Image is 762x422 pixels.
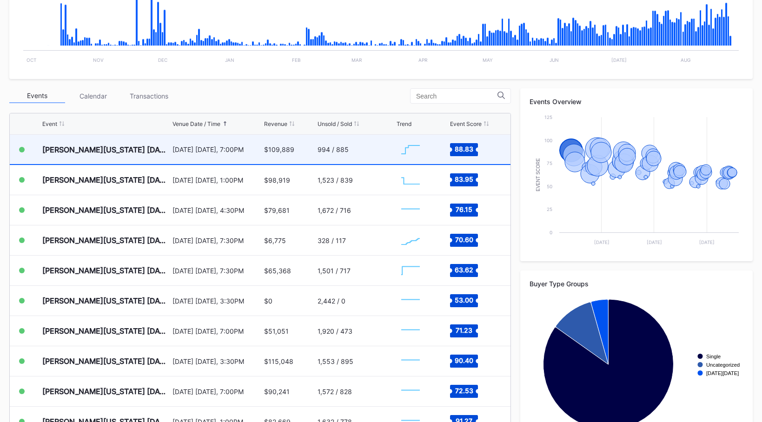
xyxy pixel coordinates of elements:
text: [DATE] [594,239,610,245]
text: Single [706,354,721,359]
svg: Chart title [397,349,424,373]
text: 125 [544,114,552,120]
text: 88.83 [455,145,473,152]
div: 1,501 / 717 [318,267,351,275]
div: [PERSON_NAME][US_STATE] [DATE] Afternoon [42,175,170,185]
text: 76.15 [456,205,472,213]
div: [DATE] [DATE], 4:30PM [172,206,262,214]
div: [PERSON_NAME][US_STATE] [DATE] Evening [42,326,170,336]
div: Events Overview [530,98,743,105]
text: Apr [418,57,428,63]
div: 994 / 885 [318,145,349,153]
text: 25 [547,206,552,212]
text: 50 [547,184,552,189]
div: [DATE] [DATE], 7:30PM [172,267,262,275]
div: [DATE] [DATE], 3:30PM [172,357,262,365]
div: Buyer Type Groups [530,280,743,288]
div: $98,919 [264,176,290,184]
text: May [483,57,493,63]
div: [DATE] [DATE], 7:30PM [172,237,262,244]
text: 83.95 [455,175,473,183]
div: 1,553 / 895 [318,357,353,365]
div: 1,672 / 716 [318,206,351,214]
div: Trend [397,120,411,127]
div: 328 / 117 [318,237,346,244]
div: [PERSON_NAME][US_STATE] [DATE] Evening [42,266,170,275]
text: 0 [550,230,552,235]
text: 71.23 [456,326,472,334]
div: Calendar [65,89,121,103]
svg: Chart title [397,259,424,282]
text: 100 [544,138,552,143]
div: $115,048 [264,357,293,365]
div: Venue Date / Time [172,120,220,127]
div: [DATE] [DATE], 1:00PM [172,176,262,184]
text: Jan [225,57,234,63]
div: Transactions [121,89,177,103]
svg: Chart title [530,112,743,252]
div: $79,681 [264,206,290,214]
text: Dec [158,57,167,63]
div: Event [42,120,57,127]
div: $6,775 [264,237,286,244]
text: Aug [681,57,690,63]
div: [DATE] [DATE], 7:00PM [172,388,262,396]
text: 53.00 [455,296,473,304]
text: Jun [550,57,559,63]
text: Oct [27,57,36,63]
div: [PERSON_NAME][US_STATE] [DATE] Afternoon [42,296,170,305]
text: Mar [351,57,362,63]
text: 63.62 [455,266,473,274]
div: [PERSON_NAME][US_STATE] [DATE] Afternoon [42,356,170,366]
input: Search [416,92,497,100]
text: 75 [547,160,552,166]
div: Unsold / Sold [318,120,352,127]
div: Event Score [450,120,482,127]
svg: Chart title [397,319,424,343]
div: $51,051 [264,327,289,335]
div: $109,889 [264,145,294,153]
svg: Chart title [397,380,424,403]
text: [DATE][DATE] [706,370,739,376]
text: [DATE] [699,239,715,245]
text: 90.40 [455,356,473,364]
div: [PERSON_NAME][US_STATE] [DATE] Evening [42,387,170,396]
div: $65,368 [264,267,291,275]
div: 2,442 / 0 [318,297,345,305]
svg: Chart title [397,229,424,252]
text: 70.60 [455,236,473,244]
div: Events [9,89,65,103]
text: 72.53 [455,387,473,395]
div: $90,241 [264,388,290,396]
svg: Chart title [397,289,424,312]
div: Revenue [264,120,287,127]
text: [DATE] [647,239,662,245]
text: Event Score [536,158,541,191]
text: [DATE] [611,57,627,63]
text: Uncategorized [706,362,740,368]
div: [PERSON_NAME][US_STATE] [DATE] Evening [42,145,170,154]
div: [DATE] [DATE], 7:00PM [172,327,262,335]
div: $0 [264,297,272,305]
div: [DATE] [DATE], 7:00PM [172,145,262,153]
div: [PERSON_NAME][US_STATE] [DATE] Evening [42,236,170,245]
text: Feb [292,57,301,63]
div: 1,920 / 473 [318,327,352,335]
text: Nov [93,57,104,63]
svg: Chart title [397,198,424,222]
div: 1,572 / 828 [318,388,352,396]
div: 1,523 / 839 [318,176,353,184]
svg: Chart title [397,168,424,191]
svg: Chart title [397,138,424,161]
div: [DATE] [DATE], 3:30PM [172,297,262,305]
div: [PERSON_NAME][US_STATE] [DATE] Evening [42,205,170,215]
